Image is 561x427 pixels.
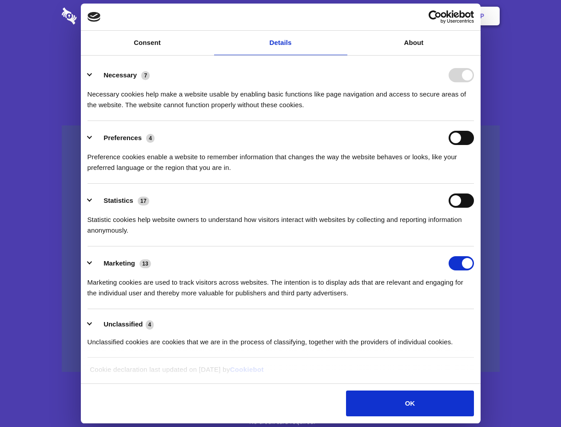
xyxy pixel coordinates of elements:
span: 13 [139,259,151,268]
button: Preferences (4) [88,131,160,145]
img: logo [88,12,101,22]
a: Consent [81,31,214,55]
h1: Eliminate Slack Data Loss. [62,40,500,72]
div: Preference cookies enable a website to remember information that changes the way the website beha... [88,145,474,173]
a: Contact [360,2,401,30]
a: About [347,31,481,55]
a: Details [214,31,347,55]
div: Unclassified cookies are cookies that we are in the process of classifying, together with the pro... [88,330,474,347]
img: logo-wordmark-white-trans-d4663122ce5f474addd5e946df7df03e33cb6a1c49d2221995e7729f52c070b2.svg [62,8,138,24]
div: Statistic cookies help website owners to understand how visitors interact with websites by collec... [88,208,474,236]
span: 7 [141,71,150,80]
label: Statistics [103,197,133,204]
label: Preferences [103,134,142,141]
a: Pricing [261,2,299,30]
a: Login [403,2,442,30]
iframe: Drift Widget Chat Controller [517,383,550,416]
h4: Auto-redaction of sensitive data, encrypted data sharing and self-destructing private chats. Shar... [62,81,500,110]
div: Cookie declaration last updated on [DATE] by [83,364,478,382]
a: Wistia video thumbnail [62,125,500,372]
button: OK [346,391,473,416]
span: 4 [146,134,155,143]
button: Statistics (17) [88,193,155,208]
button: Unclassified (4) [88,319,159,330]
a: Cookiebot [230,366,264,373]
div: Marketing cookies are used to track visitors across websites. The intention is to display ads tha... [88,270,474,298]
span: 4 [146,320,154,329]
button: Marketing (13) [88,256,157,270]
button: Necessary (7) [88,68,155,82]
div: Necessary cookies help make a website usable by enabling basic functions like page navigation and... [88,82,474,110]
a: Usercentrics Cookiebot - opens in a new window [396,10,474,24]
label: Marketing [103,259,135,267]
span: 17 [138,197,149,205]
label: Necessary [103,71,137,79]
